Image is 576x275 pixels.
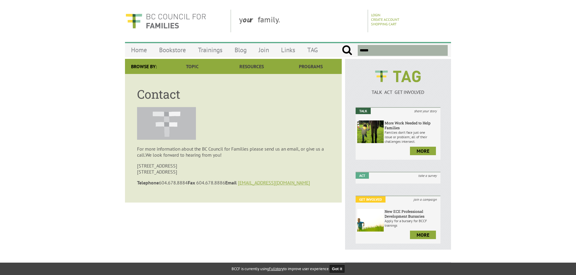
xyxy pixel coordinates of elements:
[356,196,386,203] em: Get Involved
[234,10,368,32] div: y family.
[411,108,440,114] i: share your story
[229,43,253,57] a: Blog
[137,180,330,186] p: 604.678.8884
[342,45,352,56] input: Submit
[125,43,153,57] a: Home
[330,265,345,273] button: Got it
[275,43,301,57] a: Links
[385,130,439,144] p: Families don’t face just one issue or problem; all of their challenges intersect.
[192,43,229,57] a: Trainings
[146,152,222,158] span: We look forward to hearing from you!
[356,83,440,95] a: TALK ACT GET INVOLVED
[356,89,440,95] p: TALK ACT GET INVOLVED
[281,59,341,74] a: Programs
[410,147,436,155] a: more
[385,120,439,130] h6: More Work Needed to Help Families
[385,219,439,228] p: Apply for a bursary for BCCF trainings
[137,180,159,186] strong: Telephone
[410,196,440,203] i: join a campaign
[371,17,399,22] a: Create Account
[196,180,238,186] span: 604.678.8886
[238,180,310,186] a: [EMAIL_ADDRESS][DOMAIN_NAME]
[137,146,330,158] p: For more information about the BC Council for Families please send us an email, or give us a call.
[356,172,369,179] em: Act
[253,43,275,57] a: Join
[222,59,281,74] a: Resources
[385,209,439,219] h6: New ECE Professional Development Bursaries
[188,180,195,186] strong: Fax
[371,13,380,17] a: Login
[356,108,371,114] em: Talk
[269,266,283,271] a: Fullstory
[410,231,436,239] a: more
[243,14,258,24] strong: our
[225,180,237,186] strong: Email
[125,10,206,32] img: BC Council for FAMILIES
[415,172,440,179] i: take a survey
[125,59,163,74] div: Browse By:
[137,163,330,175] p: [STREET_ADDRESS] [STREET_ADDRESS]
[371,22,397,26] a: Shopping Cart
[301,43,324,57] a: TAG
[163,59,222,74] a: Topic
[371,65,425,88] img: BCCF's TAG Logo
[153,43,192,57] a: Bookstore
[137,86,330,102] h1: Contact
